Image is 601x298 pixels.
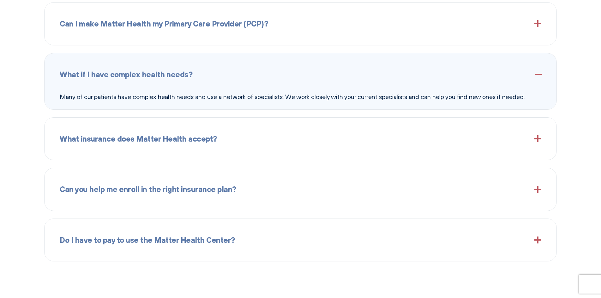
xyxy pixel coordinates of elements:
[60,68,192,80] span: What if I have complex health needs?
[60,183,236,195] span: Can you help me enroll in the right insurance plan?
[60,133,217,145] span: What insurance does Matter Health accept?
[60,18,268,30] span: Can I make Matter Health my Primary Care Provider (PCP)?
[60,234,235,246] span: Do I have to pay to use the Matter Health Center?
[60,92,541,102] p: Many of our patients have complex health needs and use a network of specialists. We work closely ...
